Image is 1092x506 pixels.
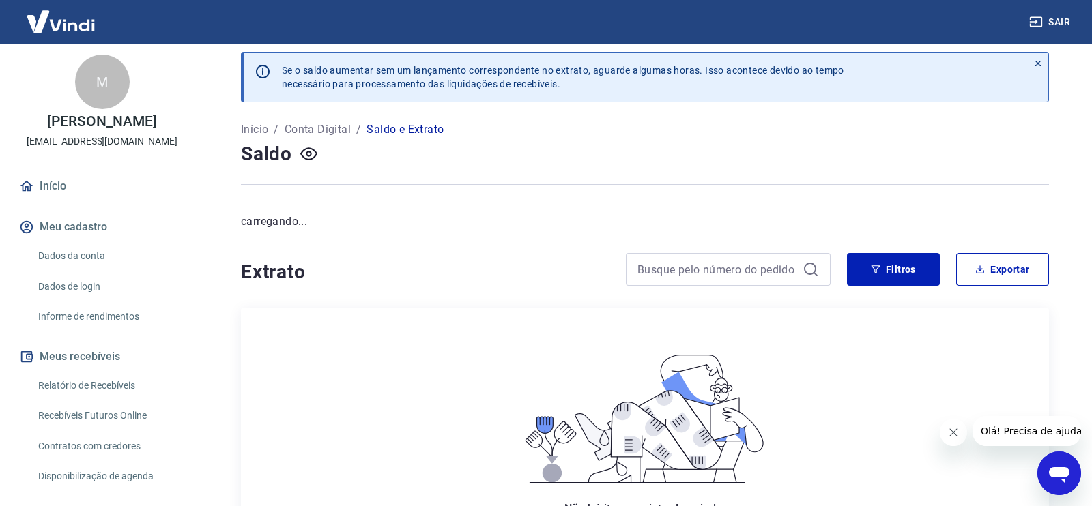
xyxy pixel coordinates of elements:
[16,1,105,42] img: Vindi
[33,242,188,270] a: Dados da conta
[33,273,188,301] a: Dados de login
[356,121,361,138] p: /
[27,134,177,149] p: [EMAIL_ADDRESS][DOMAIN_NAME]
[16,171,188,201] a: Início
[282,63,844,91] p: Se o saldo aumentar sem um lançamento correspondente no extrato, aguarde algumas horas. Isso acon...
[274,121,278,138] p: /
[8,10,115,20] span: Olá! Precisa de ajuda?
[973,416,1081,446] iframe: Mensagem da empresa
[33,432,188,460] a: Contratos com credores
[241,258,609,286] h4: Extrato
[241,121,268,138] a: Início
[16,342,188,372] button: Meus recebíveis
[1037,451,1081,495] iframe: Botão para abrir a janela de mensagens
[33,462,188,490] a: Disponibilização de agenda
[16,212,188,242] button: Meu cadastro
[33,402,188,430] a: Recebíveis Futuros Online
[241,140,292,168] h4: Saldo
[285,121,351,138] a: Conta Digital
[637,259,797,280] input: Busque pelo número do pedido
[367,121,444,138] p: Saldo e Extrato
[1026,10,1076,35] button: Sair
[940,419,967,446] iframe: Fechar mensagem
[33,372,188,400] a: Relatório de Recebíveis
[75,55,130,109] div: M
[847,253,940,286] button: Filtros
[956,253,1049,286] button: Exportar
[241,213,1049,230] p: carregando...
[47,115,156,129] p: [PERSON_NAME]
[33,303,188,331] a: Informe de rendimentos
